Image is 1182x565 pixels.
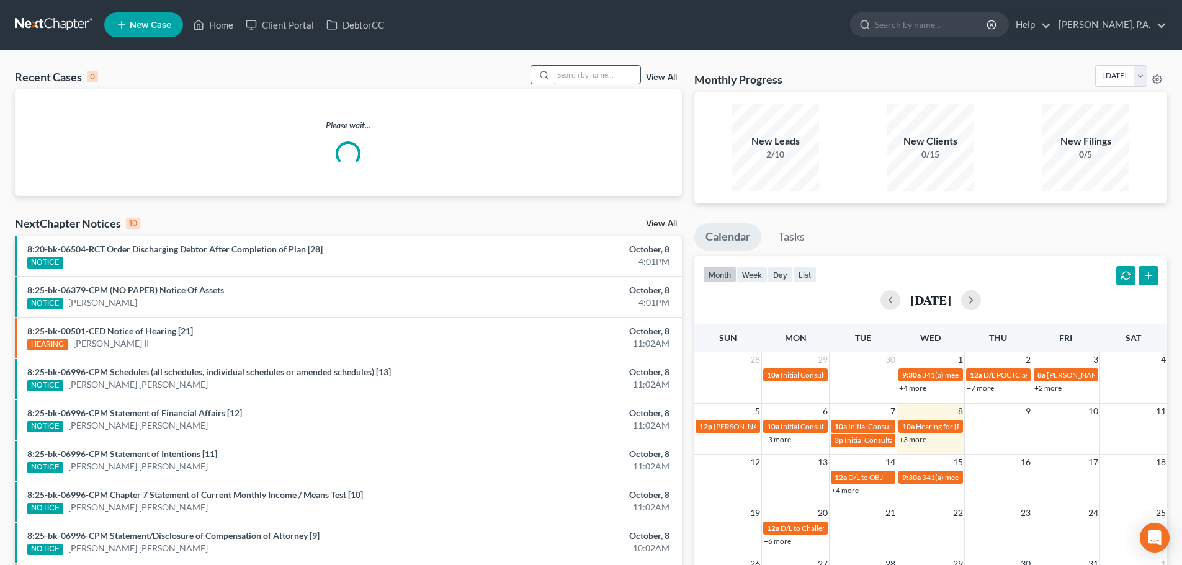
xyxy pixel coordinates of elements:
a: +6 more [764,536,791,546]
div: NextChapter Notices [15,216,140,231]
div: 0/15 [887,148,974,161]
span: Initial Consultation [848,422,910,431]
a: Tasks [767,223,816,251]
div: October, 8 [463,530,669,542]
div: 11:02AM [463,419,669,432]
div: NOTICE [27,421,63,432]
span: 13 [817,455,829,469]
div: NOTICE [27,380,63,391]
a: Home [187,14,240,36]
div: 10 [126,218,140,229]
a: +3 more [899,435,926,444]
div: NOTICE [27,462,63,473]
div: October, 8 [463,448,669,460]
a: +7 more [967,383,994,393]
div: October, 8 [463,407,669,419]
span: Initial Consultation [781,370,843,380]
span: 12a [835,473,847,482]
div: NOTICE [27,298,63,309]
a: 8:25-bk-06996-CPM Statement/Disclosure of Compensation of Attorney [9] [27,530,320,541]
span: 20 [817,505,829,520]
span: Fri [1059,332,1072,343]
div: 2/10 [732,148,819,161]
a: Client Portal [240,14,320,36]
span: 5 [754,404,761,419]
span: Wed [920,332,941,343]
div: New Filings [1042,134,1129,148]
span: 9:30a [902,370,921,380]
span: Mon [785,332,807,343]
span: 14 [884,455,897,469]
h2: [DATE] [910,293,951,306]
input: Search by name... [875,13,988,36]
div: New Clients [887,134,974,148]
span: D/L POC (Clay) [983,370,1032,380]
input: Search by name... [553,66,640,84]
div: October, 8 [463,489,669,501]
a: [PERSON_NAME], P.A. [1052,14,1166,36]
span: 10a [767,370,779,380]
span: 11 [1155,404,1167,419]
span: 12p [699,422,712,431]
span: D/L to OBJ [848,473,883,482]
div: 0 [87,71,98,82]
span: 9:30a [902,473,921,482]
div: NOTICE [27,544,63,555]
div: Recent Cases [15,69,98,84]
span: 24 [1087,505,1099,520]
span: 341(a) meeting for [PERSON_NAME] [922,473,1042,482]
a: +2 more [1034,383,1062,393]
div: October, 8 [463,325,669,337]
div: 4:01PM [463,296,669,309]
span: 16 [1019,455,1032,469]
span: Sat [1126,332,1141,343]
span: New Case [130,20,171,30]
span: 9 [1024,404,1032,419]
div: 11:02AM [463,378,669,391]
p: Please wait... [15,119,682,131]
a: [PERSON_NAME] [PERSON_NAME] [68,542,208,554]
div: 11:02AM [463,501,669,514]
div: October, 8 [463,366,669,378]
div: NOTICE [27,503,63,514]
span: D/L to Challenge Dischargeability (Clay) [781,523,908,533]
a: 8:25-bk-06379-CPM (NO PAPER) Notice Of Assets [27,285,224,295]
a: +4 more [899,383,926,393]
span: Initial Consultation [844,435,907,445]
button: month [703,266,737,283]
a: [PERSON_NAME] [68,296,137,309]
a: View All [646,220,677,228]
span: 10 [1087,404,1099,419]
a: [PERSON_NAME] [PERSON_NAME] [68,378,208,391]
a: 8:25-bk-06996-CPM Statement of Financial Affairs [12] [27,407,242,418]
div: October, 8 [463,284,669,296]
a: +4 more [831,486,859,495]
span: [PERSON_NAME]'S SCHEDULE [1047,370,1150,380]
span: 25 [1155,505,1167,520]
div: 11:02AM [463,460,669,473]
span: 29 [817,352,829,367]
div: 10:02AM [463,542,669,554]
div: HEARING [27,339,68,350]
div: 0/5 [1042,148,1129,161]
a: Help [1010,14,1051,36]
span: 10a [767,422,779,431]
a: [PERSON_NAME] [PERSON_NAME] [68,460,208,473]
span: 3 [1092,352,1099,367]
div: NOTICE [27,257,63,269]
span: 8 [957,404,964,419]
span: 2 [1024,352,1032,367]
span: 3p [835,435,843,445]
span: 30 [884,352,897,367]
span: 1 [957,352,964,367]
span: 28 [749,352,761,367]
span: 18 [1155,455,1167,469]
span: 17 [1087,455,1099,469]
span: 23 [1019,505,1032,520]
div: New Leads [732,134,819,148]
span: 10a [835,422,847,431]
span: 12a [970,370,982,380]
span: [PERSON_NAME] Burgers at Elks [714,422,821,431]
div: 11:02AM [463,337,669,350]
span: Hearing for [PERSON_NAME], 3rd and [PERSON_NAME] [916,422,1101,431]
